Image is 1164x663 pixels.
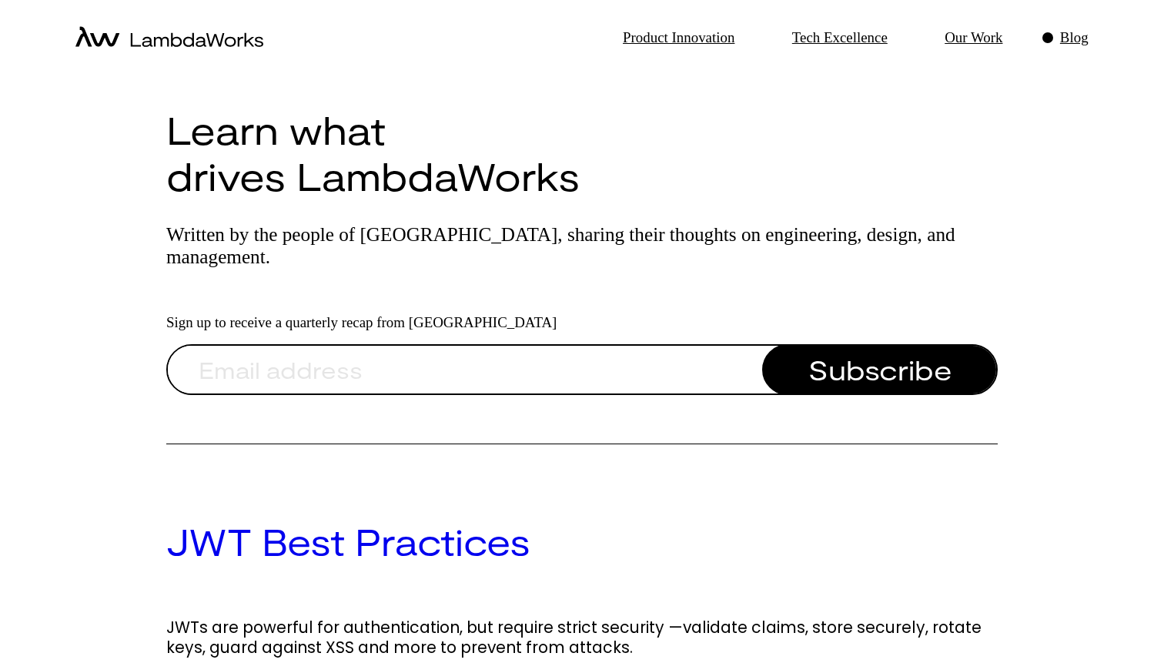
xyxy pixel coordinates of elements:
[168,346,762,393] input: Email address
[1042,14,1089,61] a: Blog
[762,344,998,395] button: Subscribe
[808,356,952,383] span: Subscribe
[166,618,998,658] p: JWTs are powerful for authentication, but require strict security —validate claims, store securel...
[604,14,734,61] a: Product Innovation
[926,14,1002,61] a: Our Work
[166,106,998,199] h1: Learn what drives LambdaWorks
[945,28,1002,46] p: Our Work
[792,28,888,46] p: Tech Excellence
[774,14,888,61] a: Tech Excellence
[75,26,263,50] a: home-icon
[166,224,998,268] h2: Written by the people of [GEOGRAPHIC_DATA], sharing their thoughts on engineering, design, and ma...
[166,314,998,332] label: Sign up to receive a quarterly recap from [GEOGRAPHIC_DATA]
[1060,28,1089,46] p: Blog
[166,519,530,564] a: JWT Best Practices
[623,28,734,46] p: Product Innovation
